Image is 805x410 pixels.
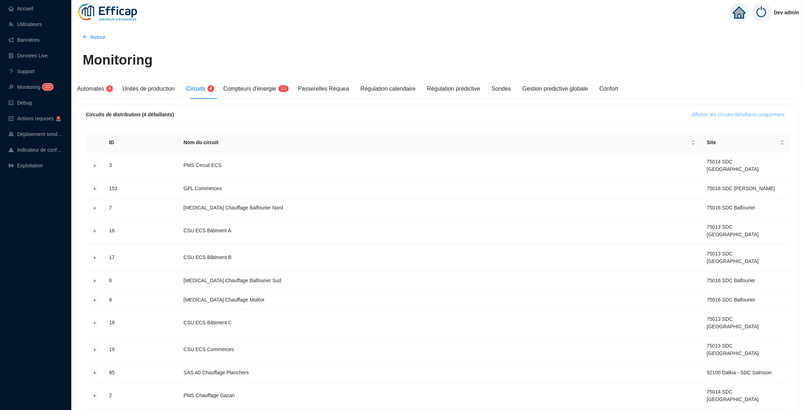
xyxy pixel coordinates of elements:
th: Site [701,133,790,152]
a: clusterDéploiement sondes [9,131,63,137]
button: Développer la ligne [92,255,98,261]
span: CSU ECS Commerces [184,346,234,352]
span: Circuits [186,86,205,92]
a: slidersExploitation [9,163,43,168]
td: 17 [103,244,178,271]
button: Développer la ligne [92,228,98,234]
span: 6 [109,86,111,91]
td: 153 [103,179,178,198]
td: 85 [103,363,178,383]
button: Développer la ligne [92,320,98,326]
span: Circuits de distribution (4 défaillants) [86,112,174,117]
span: Site [707,139,779,146]
span: 3 [283,86,286,91]
button: Développer la ligne [92,370,98,376]
div: Gestion predictive globale [523,85,588,93]
td: 2 [103,383,178,409]
span: SAS A0 Chauffage Planchers [184,370,249,375]
span: GPL Commerces [184,186,222,191]
td: 3 [103,152,178,179]
span: Compteurs d'énergie [224,86,276,92]
button: Développer la ligne [92,163,98,169]
span: 75013 SDC [GEOGRAPHIC_DATA] [707,251,759,264]
span: CSU ECS Bâtiment B [184,254,232,260]
button: Développer la ligne [92,393,98,399]
td: 19 [103,336,178,363]
sup: 13 [278,85,289,92]
sup: 6 [106,85,113,92]
span: [MEDICAL_DATA] Chauffage Balfourier Nord [184,205,283,211]
span: 75018 SDC [PERSON_NAME] [707,186,775,191]
a: heat-mapIndicateur de confort [9,147,63,153]
sup: 4 [207,85,214,92]
span: 75014 SDC [GEOGRAPHIC_DATA] [707,159,759,172]
td: 18 [103,310,178,336]
button: Développer la ligne [92,297,98,303]
span: [MEDICAL_DATA] Chauffage Balfourier Sud [184,278,281,283]
a: notificationBannières [9,37,40,43]
a: questionSupport [9,69,35,74]
td: 8 [103,290,178,310]
span: check-square [9,116,14,121]
button: Développer la ligne [92,205,98,211]
span: 75014 SDC [GEOGRAPHIC_DATA] [707,389,759,402]
a: codeDebug [9,100,32,106]
span: 4 [210,86,212,91]
span: home [733,6,746,19]
span: 75016 SDC Balfourier [707,205,755,211]
span: Automates [77,86,104,92]
span: 92100 Dalkia - SDC Salmson [707,370,772,375]
a: homeAccueil [9,6,33,11]
span: Retour [91,34,106,41]
sup: 23 [42,83,53,90]
div: Régulation prédictive [427,85,480,93]
span: Dev admin [774,1,799,24]
th: ID [103,133,178,152]
td: 6 [103,271,178,290]
span: CSU ECS Bâtiment C [184,320,232,325]
a: databaseDonnées Live [9,53,48,59]
span: PMS Circuit ECS [184,162,222,168]
h1: Monitoring [83,52,153,69]
td: 16 [103,218,178,244]
span: 75013 SDC [GEOGRAPHIC_DATA] [707,224,759,237]
span: 75013 SDC [GEOGRAPHIC_DATA] [707,316,759,329]
span: 2 [45,84,48,89]
span: 75016 SDC Balfourier [707,297,755,303]
span: Actions requises 🚨 [17,116,61,121]
span: 75013 SDC [GEOGRAPHIC_DATA] [707,343,759,356]
span: 75016 SDC Balfourier [707,278,755,283]
span: Nom du circuit [184,139,690,146]
td: 7 [103,198,178,218]
th: Nom du circuit [178,133,701,152]
span: 1 [281,86,284,91]
button: Développer la ligne [92,347,98,353]
span: Afficher les circuits défaillants uniquement [692,111,785,118]
button: Développer la ligne [92,278,98,284]
a: monitorMonitoring23 [9,84,51,90]
button: Développer la ligne [92,186,98,192]
span: Unités de production [122,86,175,92]
span: 3 [48,84,50,89]
span: CSU ECS Bâtiment A [184,228,231,233]
span: Passerelles Requea [298,86,349,92]
span: arrow-left [83,34,88,39]
a: teamUtilisateurs [9,21,42,27]
div: Confort [600,85,618,93]
div: Régulation calendaire [360,85,416,93]
span: PMS Chauffage Gazan [184,393,235,398]
button: Afficher les circuits défaillants uniquement [686,109,790,120]
div: Sondes [492,85,511,93]
img: power [752,3,771,22]
button: Retour [77,31,111,43]
span: [MEDICAL_DATA] Chauffage Molitor [184,297,265,303]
